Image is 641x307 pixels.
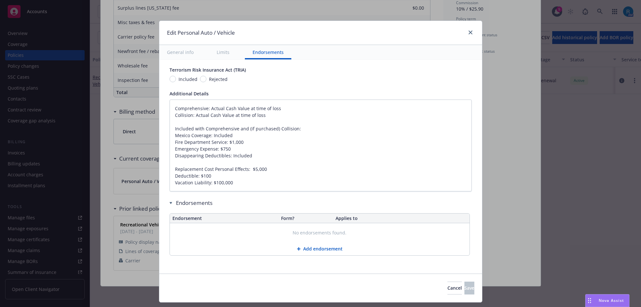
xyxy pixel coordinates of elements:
div: Drag to move [586,294,594,307]
textarea: Comprehensive: Actual Cash Value at time of loss Collision: Actual Cash Value at time of loss Inc... [170,100,472,192]
button: Limits [209,45,237,59]
input: Rejected [200,76,206,82]
th: Form? [279,214,333,223]
button: Nova Assist [585,294,629,307]
span: Rejected [209,76,228,83]
button: Add endorsement [170,242,470,255]
span: No endorsements found. [293,230,346,236]
button: Endorsements [245,45,291,59]
input: Included [170,76,176,82]
button: General info [159,45,201,59]
th: Applies to [333,214,469,223]
th: Endorsement [170,214,279,223]
span: Terrorism Risk Insurance Act (TRIA) [170,67,246,73]
span: Additional Details [170,91,209,97]
div: Endorsements [170,199,470,207]
span: Nova Assist [599,298,624,303]
span: Included [179,76,197,83]
h1: Edit Personal Auto / Vehicle [167,29,235,37]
